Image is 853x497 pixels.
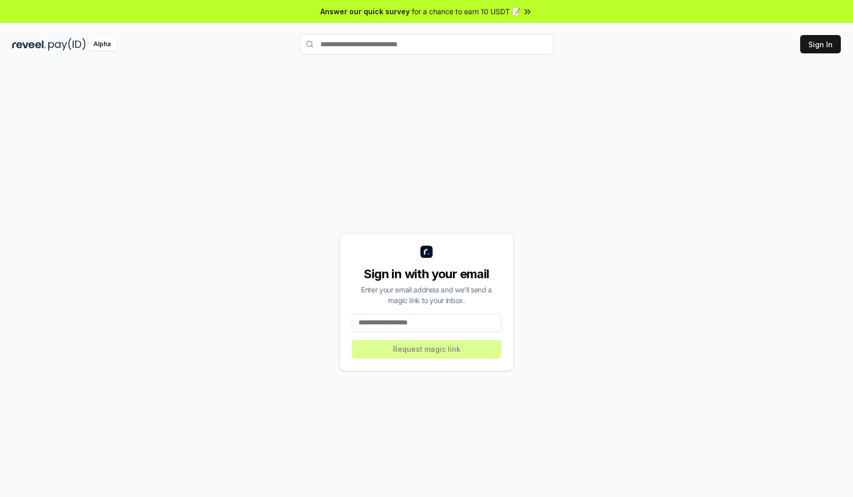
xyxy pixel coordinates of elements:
[800,35,841,53] button: Sign In
[352,266,501,282] div: Sign in with your email
[420,246,433,258] img: logo_small
[48,38,86,51] img: pay_id
[412,6,520,17] span: for a chance to earn 10 USDT 📝
[88,38,116,51] div: Alpha
[352,284,501,306] div: Enter your email address and we’ll send a magic link to your inbox.
[12,38,46,51] img: reveel_dark
[320,6,410,17] span: Answer our quick survey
